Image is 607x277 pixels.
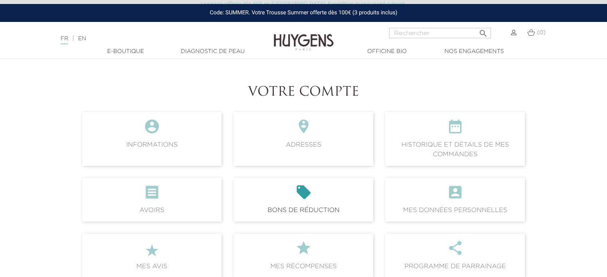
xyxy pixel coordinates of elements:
[391,118,518,140] i: 
[391,240,518,261] i: 
[82,112,222,165] span: Informations
[227,112,379,165] a: Adresses
[240,184,367,206] i: 
[89,184,216,206] i: 
[476,26,490,36] button: 
[389,28,491,38] input: Rechercher
[274,21,334,52] img: Huygens
[78,36,86,41] a: EN
[385,178,525,222] span: Mes données personnelles
[76,112,228,165] a: Informations
[227,178,379,222] a: Bons de réduction
[89,118,216,140] i: 
[57,34,247,43] div: |
[379,178,531,222] a: account_boxMes données personnelles
[240,118,367,140] i: 
[379,112,531,165] a: Historique et détails de mes commandes
[240,240,367,261] i: 
[86,47,166,56] a: E-Boutique
[233,112,373,165] span: Adresses
[173,47,253,56] a: Diagnostic de peau
[82,85,525,100] h1: Votre compte
[537,30,546,35] span: (0)
[61,36,68,44] a: FR
[82,178,222,222] span: Avoirs
[233,178,373,222] span: Bons de réduction
[434,47,514,56] a: Nos engagements
[385,112,525,165] span: Historique et détails de mes commandes
[76,178,228,222] a: Avoirs
[347,47,427,56] a: Officine Bio
[89,240,216,261] i: ★
[478,26,488,36] i: 
[391,184,518,206] i: account_box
